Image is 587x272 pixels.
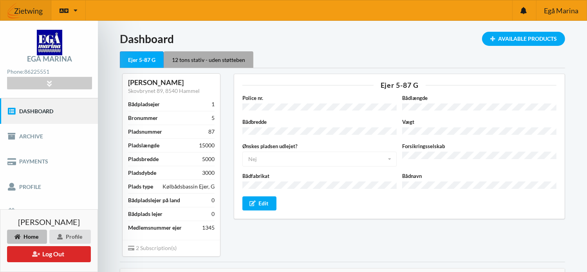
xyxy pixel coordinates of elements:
[211,100,215,108] div: 1
[128,128,162,136] div: Pladsnummer
[128,245,177,251] span: 2 Subscription(s)
[242,94,397,102] label: Police nr.
[18,218,80,226] span: [PERSON_NAME]
[128,210,163,218] div: Bådplads lejer
[128,141,159,149] div: Pladslængde
[120,32,565,46] h1: Dashboard
[242,82,556,89] div: Ejer 5-87 G
[202,155,215,163] div: 5000
[128,169,156,177] div: Pladsdybde
[128,196,180,204] div: Bådpladslejer på land
[7,67,92,77] div: Phone:
[544,7,578,14] span: Egå Marina
[163,183,215,190] div: Kølbådsbassin Ejer, G
[128,114,158,122] div: Bronummer
[402,118,556,126] label: Vægt
[128,224,182,232] div: Medlemsnummer ejer
[7,230,47,244] div: Home
[164,51,253,68] div: 12 tons stativ - uden støtteben
[242,142,397,150] label: Ønskes pladsen udlejet?
[120,51,164,68] div: Ejer 5-87 G
[7,246,91,262] button: Log Out
[211,210,215,218] div: 0
[128,100,160,108] div: Bådpladsejer
[202,224,215,232] div: 1345
[482,32,565,46] div: Available Products
[211,196,215,204] div: 0
[49,230,91,244] div: Profile
[128,87,200,94] a: Skovbrynet 89, 8540 Hammel
[199,141,215,149] div: 15000
[242,118,397,126] label: Bådbredde
[128,155,159,163] div: Pladsbredde
[27,55,72,62] div: Egå Marina
[242,196,276,210] div: Edit
[242,172,397,180] label: Bådfabrikat
[128,78,215,87] div: [PERSON_NAME]
[402,142,556,150] label: Forsikringsselskab
[402,94,556,102] label: Bådlængde
[128,183,153,190] div: Plads type
[24,68,49,75] strong: 86225551
[208,128,215,136] div: 87
[402,172,556,180] label: Bådnavn
[37,30,62,55] img: logo
[211,114,215,122] div: 5
[202,169,215,177] div: 3000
